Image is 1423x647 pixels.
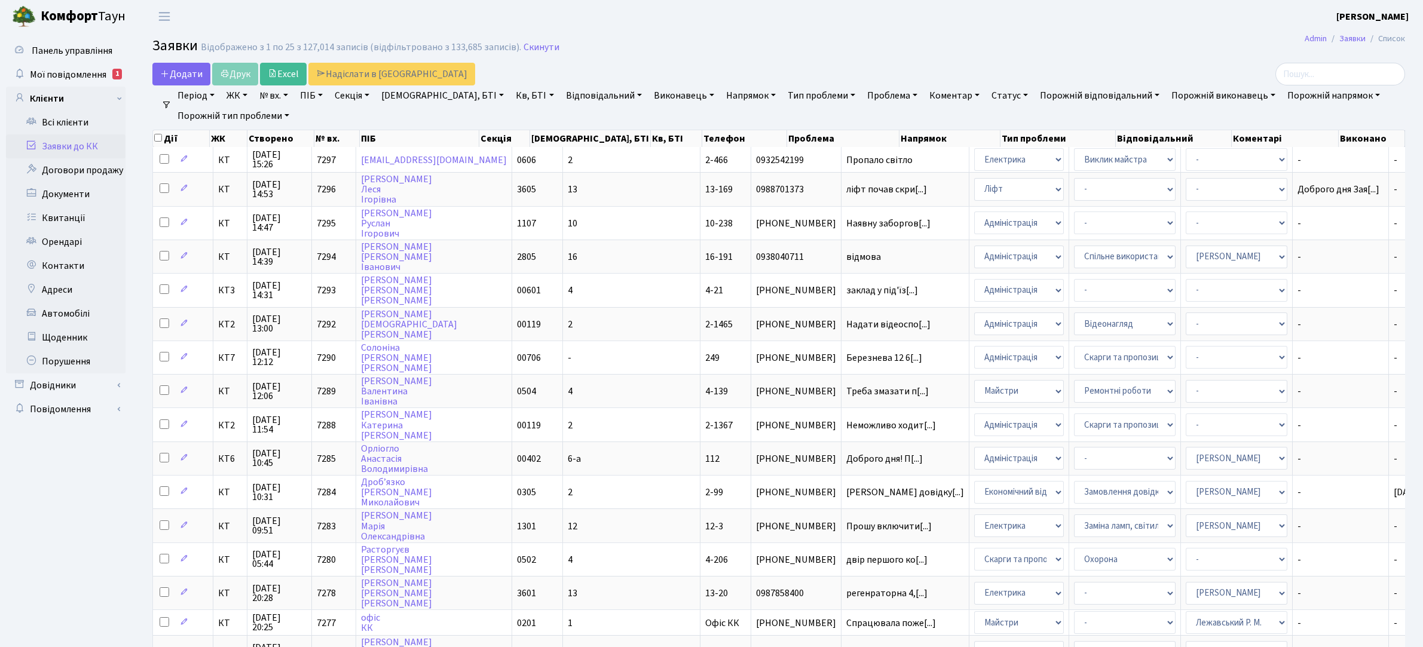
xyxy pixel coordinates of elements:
[721,85,781,106] a: Напрямок
[247,130,314,147] th: Створено
[1297,219,1384,228] span: -
[1394,452,1397,465] span: -
[252,415,307,434] span: [DATE] 11:54
[6,39,126,63] a: Панель управління
[361,510,432,543] a: [PERSON_NAME]МаріяОлександрівна
[705,452,720,465] span: 112
[517,486,536,499] span: 0305
[252,516,307,535] span: [DATE] 09:51
[218,387,242,396] span: КТ
[1297,454,1384,464] span: -
[361,543,432,577] a: Расторгуєв[PERSON_NAME][PERSON_NAME]
[252,483,307,502] span: [DATE] 10:31
[173,85,219,106] a: Період
[705,318,733,331] span: 2-1465
[756,555,836,565] span: [PHONE_NUMBER]
[756,252,836,262] span: 0938040711
[517,154,536,167] span: 0606
[317,284,336,297] span: 7293
[41,7,126,27] span: Таун
[6,326,126,349] a: Щоденник
[377,85,509,106] a: [DEMOGRAPHIC_DATA], БТІ
[517,385,536,398] span: 0504
[846,520,932,533] span: Прошу включити[...]
[218,185,242,194] span: КТ
[1297,286,1384,295] span: -
[1167,85,1280,106] a: Порожній виконавець
[317,587,336,600] span: 7278
[218,155,242,165] span: КТ
[846,385,929,398] span: Треба змазати п[...]
[361,611,380,634] a: офісКК
[218,618,242,628] span: КТ
[846,486,964,499] span: [PERSON_NAME] довідку[...]
[317,351,336,364] span: 7290
[705,486,723,499] span: 2-99
[846,252,964,262] span: відмова
[1394,520,1397,533] span: -
[317,520,336,533] span: 7283
[361,173,432,206] a: [PERSON_NAME]ЛесяІгорівна
[517,419,541,432] span: 00119
[6,158,126,182] a: Договори продажу
[846,553,928,566] span: двір першого ко[...]
[705,419,733,432] span: 2-1367
[705,351,720,364] span: 249
[252,247,307,266] span: [DATE] 14:39
[152,35,198,56] span: Заявки
[1000,130,1115,147] th: Тип проблеми
[112,69,122,79] div: 1
[252,613,307,632] span: [DATE] 20:25
[1394,250,1397,263] span: -
[201,42,521,53] div: Відображено з 1 по 25 з 127,014 записів (відфільтровано з 133,685 записів).
[361,341,432,375] a: Солоніна[PERSON_NAME][PERSON_NAME]
[530,130,651,147] th: [DEMOGRAPHIC_DATA], БТІ
[1297,421,1384,430] span: -
[846,183,927,196] span: ліфт почав скри[...]
[705,617,739,630] span: Офіс КК
[511,85,558,106] a: Кв, БТІ
[1394,486,1422,499] span: [DATE]
[6,182,126,206] a: Документи
[361,308,457,341] a: [PERSON_NAME][DEMOGRAPHIC_DATA][PERSON_NAME]
[568,617,573,630] span: 1
[568,553,573,566] span: 4
[1394,217,1397,230] span: -
[317,154,336,167] span: 7297
[705,154,728,167] span: 2-466
[1339,130,1405,147] th: Виконано
[568,452,581,465] span: 6-а
[12,5,36,29] img: logo.png
[756,155,836,165] span: 0932542199
[568,250,577,263] span: 16
[252,449,307,468] span: [DATE] 10:45
[218,454,242,464] span: КТ6
[651,130,702,147] th: Кв, БТІ
[517,217,536,230] span: 1107
[524,42,559,53] a: Скинути
[218,353,242,363] span: КТ7
[756,219,836,228] span: [PHONE_NUMBER]
[705,587,728,600] span: 13-20
[330,85,374,106] a: Секція
[6,254,126,278] a: Контакти
[756,618,836,628] span: [PHONE_NUMBER]
[756,454,836,464] span: [PHONE_NUMBER]
[361,442,428,476] a: ОрліоглоАнастасіяВолодимирівна
[756,353,836,363] span: [PHONE_NUMBER]
[705,385,728,398] span: 4-139
[1116,130,1232,147] th: Відповідальний
[561,85,647,106] a: Відповідальний
[756,320,836,329] span: [PHONE_NUMBER]
[252,584,307,603] span: [DATE] 20:28
[705,183,733,196] span: 13-169
[1297,183,1379,196] span: Доброго дня Зая[...]
[1297,252,1384,262] span: -
[862,85,922,106] a: Проблема
[317,553,336,566] span: 7280
[1366,32,1405,45] li: Список
[517,250,536,263] span: 2805
[361,577,432,610] a: [PERSON_NAME][PERSON_NAME][PERSON_NAME]
[1297,320,1384,329] span: -
[846,155,964,165] span: Пропало світло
